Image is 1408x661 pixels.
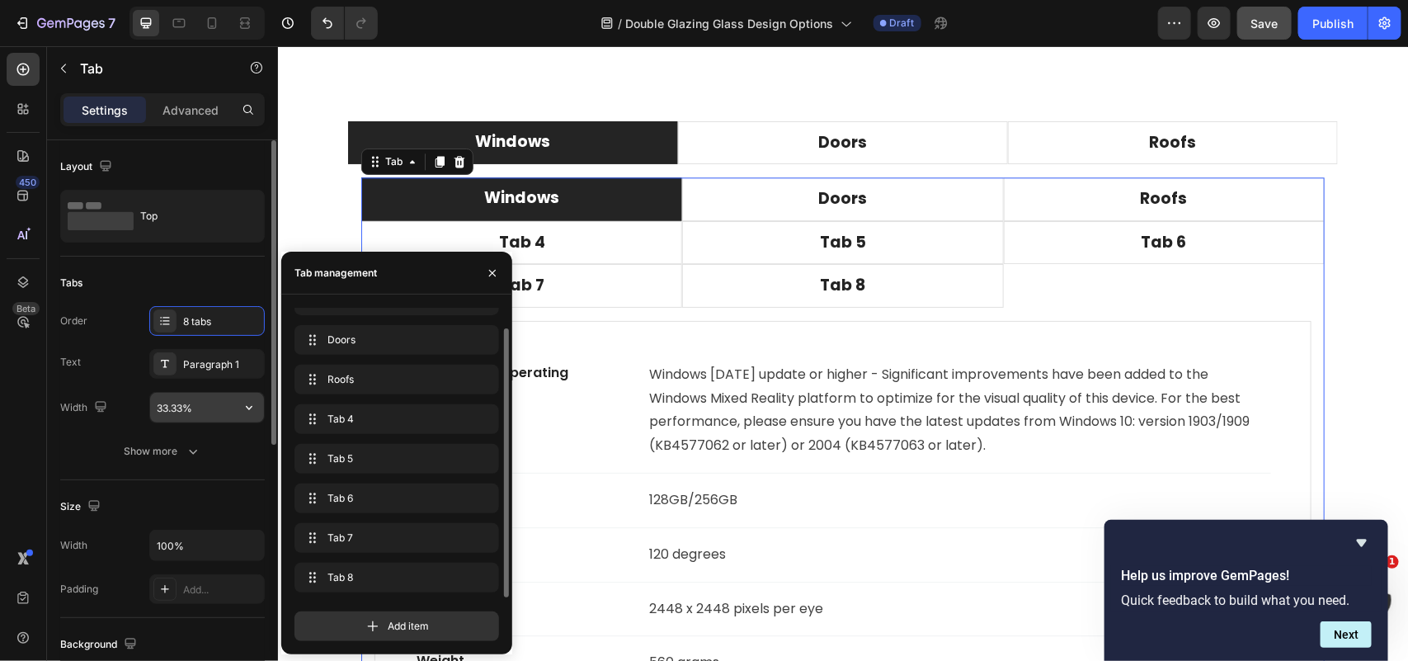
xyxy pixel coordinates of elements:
[1386,555,1399,569] span: 1
[1237,7,1292,40] button: Save
[327,412,459,427] span: Tab 4
[104,108,128,123] div: Tab
[388,619,429,634] span: Add item
[311,7,378,40] div: Undo/Redo
[540,85,589,109] p: Doors
[60,276,82,290] div: Tabs
[139,605,343,625] p: Weight
[327,531,459,545] span: Tab 7
[139,442,343,462] p: Memory
[60,538,87,553] div: Width
[183,357,261,372] div: Paragraph 1
[1251,17,1279,31] span: Save
[60,397,111,419] div: Width
[60,156,115,178] div: Layout
[1121,533,1372,648] div: Help us improve GemPages!
[539,225,590,254] div: Tab 8
[278,46,1408,661] iframe: Design area
[327,570,459,585] span: Tab 8
[150,531,264,560] input: Auto
[327,451,459,466] span: Tab 5
[60,355,81,370] div: Text
[80,59,220,78] p: Tab
[860,139,912,168] div: Rich Text Editor. Editing area: main
[183,583,261,597] div: Add...
[371,551,991,575] p: 2448 x 2448 pixels per eye
[540,141,589,165] p: Doors
[139,497,343,517] p: Field of view
[7,7,123,40] button: 7
[626,15,834,32] span: Double Glazing Glass Design Options
[60,496,104,518] div: Size
[538,83,591,111] div: Rich Text Editor. Editing area: main
[183,314,261,329] div: 8 tabs
[619,15,623,32] span: /
[327,333,459,347] span: Doors
[1298,7,1368,40] button: Publish
[60,582,98,597] div: Padding
[371,442,991,466] p: 128GB/256GB
[1121,593,1372,608] p: Quick feedback to build what you need.
[219,182,270,211] div: Tab 4
[539,182,591,211] div: Tab 5
[890,16,915,31] span: Draft
[12,302,40,315] div: Beta
[371,497,991,521] p: 120 degrees
[204,138,284,167] div: Rich Text Editor. Editing area: main
[60,314,87,328] div: Order
[863,141,910,165] p: Roofs
[371,605,991,629] p: 560 grams
[16,176,40,189] div: 450
[1321,621,1372,648] button: Next question
[82,102,128,119] p: Settings
[327,372,459,387] span: Roofs
[1312,15,1354,32] div: Publish
[206,140,281,164] p: Windows
[538,139,591,168] div: Rich Text Editor. Editing area: main
[60,634,140,656] div: Background
[219,225,269,254] div: Tab 7
[108,13,115,33] p: 7
[861,182,911,211] div: Tab 6
[294,266,377,281] div: Tab management
[371,317,991,412] p: Windows [DATE] update or higher - Significant improvements have been added to the Windows Mixed R...
[140,197,241,235] div: Top
[162,102,219,119] p: Advanced
[60,437,265,466] button: Show more
[869,83,921,111] div: Rich Text Editor. Editing area: main
[327,491,459,506] span: Tab 6
[1352,533,1372,553] button: Hide survey
[150,393,264,423] input: Auto
[139,317,343,356] p: Compatible operating systems
[1121,566,1372,586] h2: Help us improve GemPages!
[871,85,918,109] p: Roofs
[125,443,201,460] div: Show more
[139,551,343,571] p: Resolution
